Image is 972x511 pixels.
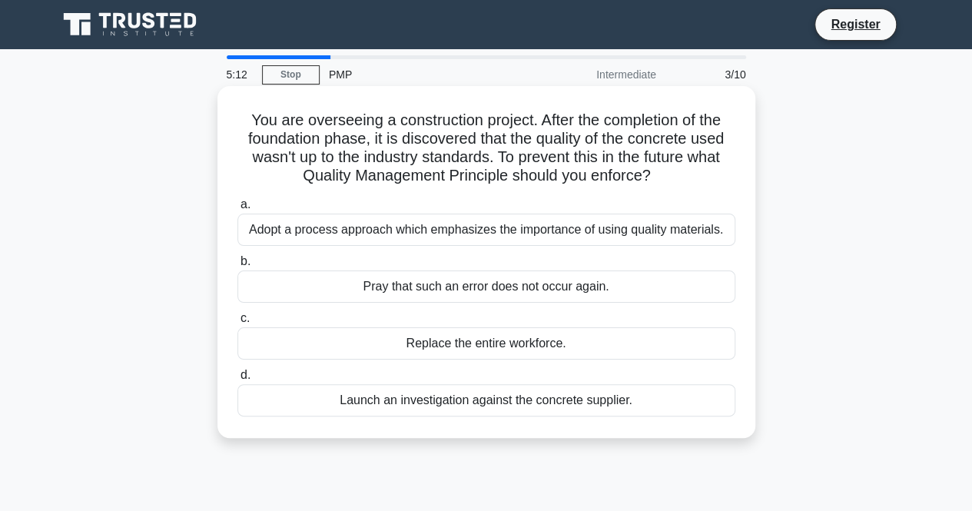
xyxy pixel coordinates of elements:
h5: You are overseeing a construction project. After the completion of the foundation phase, it is di... [236,111,737,186]
div: PMP [320,59,531,90]
span: b. [241,254,250,267]
div: Launch an investigation against the concrete supplier. [237,384,735,416]
div: Adopt a process approach which emphasizes the importance of using quality materials. [237,214,735,246]
span: d. [241,368,250,381]
a: Stop [262,65,320,85]
div: Intermediate [531,59,665,90]
span: a. [241,197,250,211]
span: c. [241,311,250,324]
div: 5:12 [217,59,262,90]
div: Replace the entire workforce. [237,327,735,360]
a: Register [821,15,889,34]
div: 3/10 [665,59,755,90]
div: Pray that such an error does not occur again. [237,270,735,303]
